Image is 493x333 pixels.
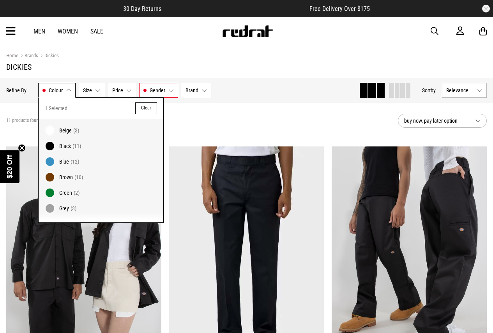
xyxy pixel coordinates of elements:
a: Dickies [38,53,59,60]
span: Free Delivery Over $175 [309,5,370,12]
span: (11) [72,143,81,149]
button: Open LiveChat chat widget [6,3,30,26]
button: Size [79,83,105,98]
span: (12) [71,159,79,165]
span: (3) [71,205,76,211]
span: Beige [59,127,72,134]
span: Gender [150,87,165,93]
span: 30 Day Returns [123,5,161,12]
span: Blue [59,159,69,165]
button: buy now, pay later option [398,114,487,128]
span: Price [112,87,123,93]
span: Grey [59,205,69,211]
button: Price [108,83,136,98]
span: by [431,87,436,93]
button: Relevance [442,83,487,98]
span: 11 products found [6,118,41,124]
iframe: Customer reviews powered by Trustpilot [177,5,294,12]
span: Black [59,143,71,149]
span: (3) [73,127,79,134]
span: Brand [186,87,198,93]
div: Colour [38,97,164,223]
a: Brands [18,53,38,60]
span: Brown [59,174,73,180]
a: Women [58,28,78,35]
span: buy now, pay later option [404,116,469,125]
button: Gender [139,83,178,98]
a: Home [6,53,18,58]
a: Men [34,28,45,35]
button: Colour [38,83,76,98]
span: Relevance [446,87,474,93]
span: (10) [74,174,83,180]
button: Brand [181,83,211,98]
a: Sale [90,28,103,35]
span: Green [59,190,72,196]
button: Close teaser [18,144,26,152]
h1: Dickies [6,62,487,72]
span: (2) [74,190,80,196]
span: White [59,221,72,227]
p: Refine By [6,87,27,93]
span: $20 Off [6,155,14,178]
button: Sortby [422,86,436,95]
span: (2) [73,221,79,227]
img: Redrat logo [222,25,273,37]
span: Colour [49,87,63,93]
span: 1 Selected [45,104,67,113]
button: Clear [135,102,157,114]
span: Size [83,87,92,93]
